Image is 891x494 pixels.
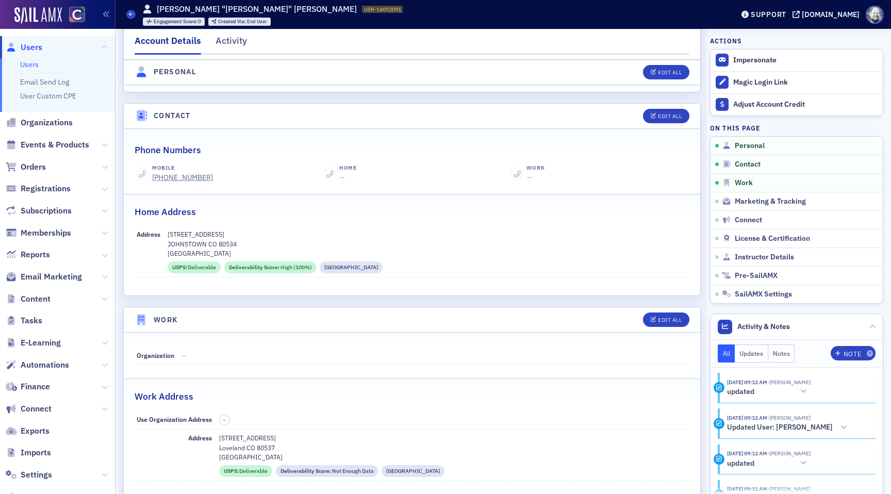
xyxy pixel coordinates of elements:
[364,6,401,13] span: USR-14072091
[20,77,69,87] a: Email Send Log
[152,172,213,183] a: [PHONE_NUMBER]
[137,230,160,238] span: Address
[14,7,62,24] img: SailAMX
[21,359,69,371] span: Automations
[135,390,193,403] h2: Work Address
[714,418,724,429] div: Activity
[6,359,69,371] a: Automations
[224,261,316,273] div: Deliverability Score: High (100%)
[339,173,345,182] span: —
[21,205,72,217] span: Subscriptions
[737,321,790,332] span: Activity & Notes
[21,315,42,326] span: Tasks
[6,403,52,415] a: Connect
[735,178,753,188] span: Work
[154,110,191,121] h4: Contact
[21,249,50,260] span: Reports
[219,433,688,442] p: [STREET_ADDRESS]
[735,141,765,151] span: Personal
[229,264,280,272] span: Deliverability Score :
[866,6,884,24] span: Profile
[735,290,792,299] span: SailAMX Settings
[6,447,51,458] a: Imports
[831,346,876,360] button: Note
[21,337,61,349] span: E-Learning
[154,315,178,325] h4: Work
[844,351,861,357] div: Note
[727,378,767,386] time: 10/9/2025 09:12 AM
[768,344,795,363] button: Notes
[711,71,883,93] button: Magic Login Link
[135,34,201,55] div: Account Details
[172,264,188,272] span: USPS :
[643,312,689,327] button: Edit All
[735,197,806,206] span: Marketing & Tracking
[154,19,202,25] div: 0
[21,271,82,283] span: Email Marketing
[727,459,754,468] h5: updated
[168,229,688,239] p: [STREET_ADDRESS]
[6,271,82,283] a: Email Marketing
[21,117,73,128] span: Organizations
[733,78,878,87] div: Magic Login Link
[168,261,221,273] div: USPS: Deliverable
[735,216,762,225] span: Connect
[154,18,199,25] span: Engagement Score :
[793,11,863,18] button: [DOMAIN_NAME]
[658,70,682,75] div: Edit All
[714,454,724,465] div: Update
[135,143,201,157] h2: Phone Numbers
[188,434,212,442] span: Address
[21,425,49,437] span: Exports
[21,227,71,239] span: Memberships
[735,234,810,243] span: License & Certification
[658,317,682,323] div: Edit All
[320,261,383,273] div: Residential Street
[21,293,51,305] span: Content
[21,183,71,194] span: Registrations
[710,123,883,133] h4: On this page
[735,253,794,262] span: Instructor Details
[20,60,39,69] a: Users
[767,485,811,492] span: Chris Nelson
[710,36,742,45] h4: Actions
[6,42,42,53] a: Users
[727,450,767,457] time: 10/9/2025 09:12 AM
[21,161,46,173] span: Orders
[727,422,851,433] button: Updated User: [PERSON_NAME]
[6,293,51,305] a: Content
[733,56,777,65] button: Impersonate
[727,485,767,492] time: 10/9/2025 09:11 AM
[802,10,860,19] div: [DOMAIN_NAME]
[219,443,688,452] p: Loveland CO 80537
[526,173,532,182] span: —
[137,415,212,423] span: Use Organization Address
[727,458,811,469] button: updated
[767,378,811,386] span: Chris Nelson
[727,386,811,397] button: updated
[6,381,50,392] a: Finance
[157,4,357,15] h1: [PERSON_NAME] "[PERSON_NAME]" [PERSON_NAME]
[658,113,682,119] div: Edit All
[735,344,768,363] button: Updates
[711,93,883,116] a: Adjust Account Credit
[154,67,196,77] h4: Personal
[727,387,754,397] h5: updated
[137,351,174,359] span: Organization
[6,425,49,437] a: Exports
[643,65,689,79] button: Edit All
[181,351,187,359] span: —
[6,469,52,481] a: Settings
[223,417,226,424] span: –
[733,100,878,109] div: Adjust Account Credit
[168,249,688,258] p: [GEOGRAPHIC_DATA]
[21,139,89,151] span: Events & Products
[382,465,444,477] div: Commercial Street
[6,117,73,128] a: Organizations
[219,452,688,462] p: [GEOGRAPHIC_DATA]
[208,18,271,26] div: Created Via: End User
[62,7,85,24] a: View Homepage
[6,161,46,173] a: Orders
[767,414,811,421] span: Chris Nelson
